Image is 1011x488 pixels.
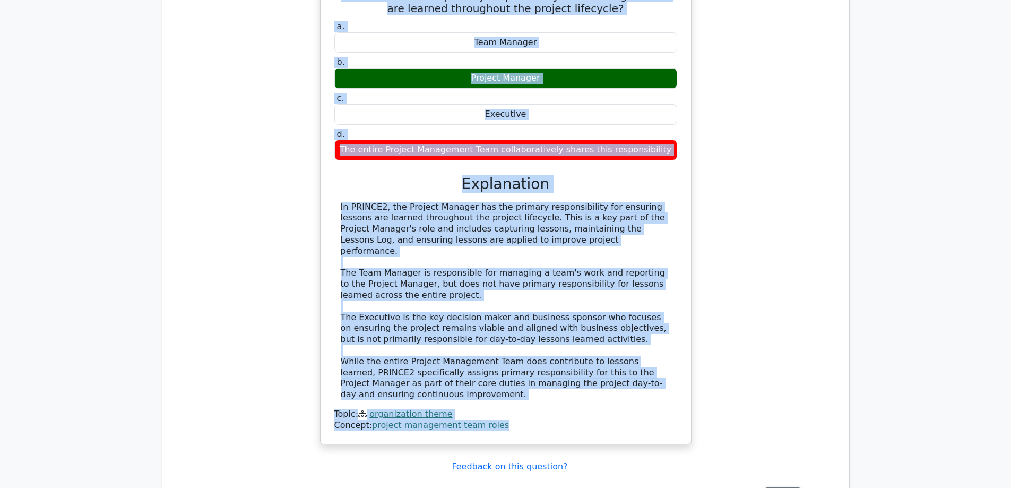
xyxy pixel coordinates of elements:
span: c. [337,93,344,103]
span: b. [337,57,345,67]
a: organization theme [369,409,452,419]
div: The entire Project Management Team collaboratively shares this responsibility [334,140,677,160]
div: Project Manager [334,68,677,89]
span: d. [337,129,345,139]
div: Concept: [334,420,677,431]
div: In PRINCE2, the Project Manager has the primary responsibility for ensuring lessons are learned t... [341,202,671,400]
a: project management team roles [372,420,509,430]
div: Topic: [334,409,677,420]
span: a. [337,21,345,31]
h3: Explanation [341,175,671,193]
div: Executive [334,104,677,125]
div: Team Manager [334,32,677,53]
a: Feedback on this question? [452,461,567,472]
